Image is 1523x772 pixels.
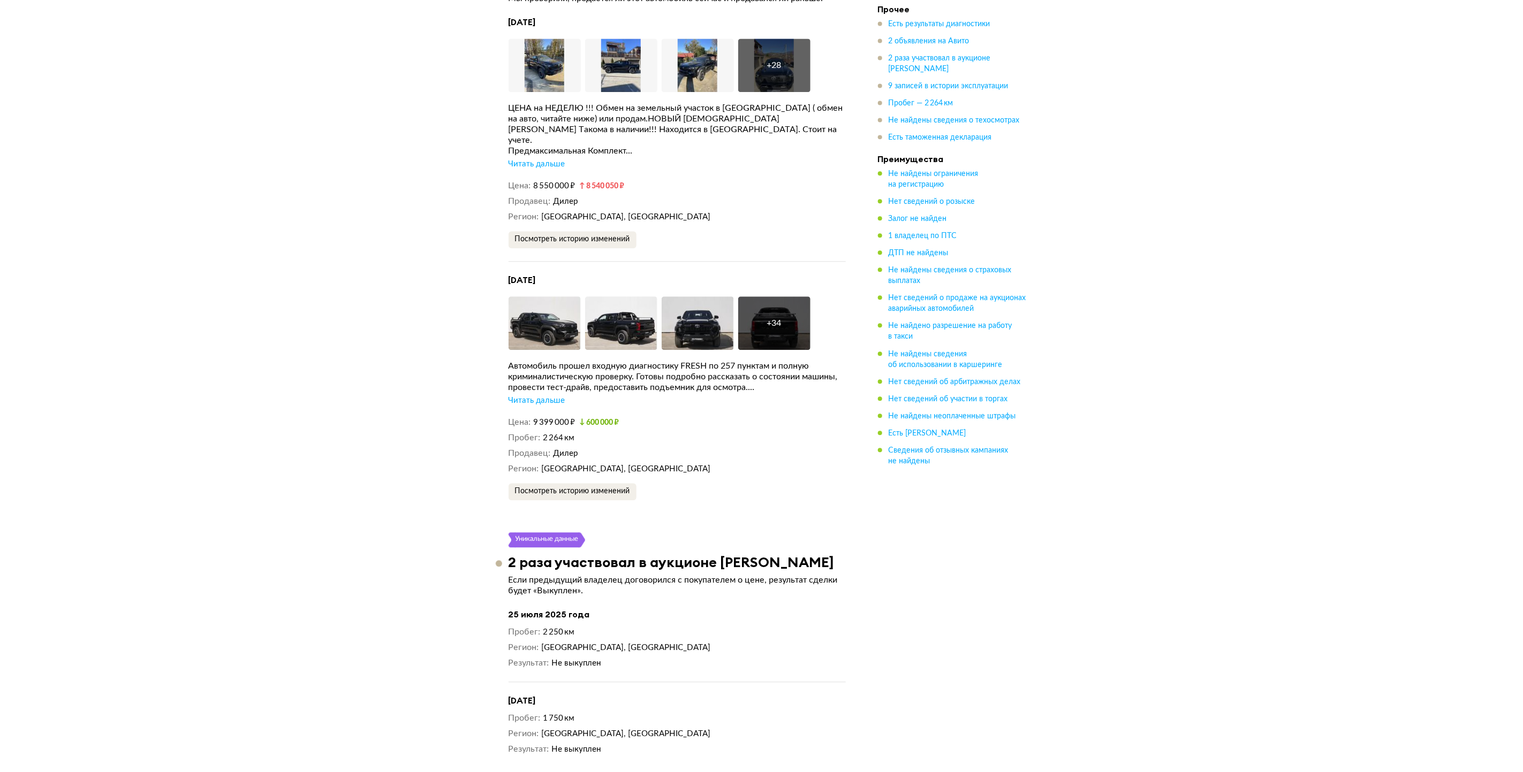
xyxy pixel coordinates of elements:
span: Дилер [553,449,578,457]
h4: Преимущества [878,154,1028,165]
span: [GEOGRAPHIC_DATA], [GEOGRAPHIC_DATA] [541,465,710,473]
dt: Продавец [509,196,551,207]
span: Нет сведений об арбитражных делах [889,378,1021,386]
dt: Пробег [509,626,541,638]
dt: Цена [509,180,531,192]
span: Сведения об отзывных кампаниях не найдены [889,447,1009,465]
span: 2 250 км [543,628,574,636]
img: Car Photo [509,296,581,350]
h3: 2 раза участвовал в аукционе [PERSON_NAME] [509,554,835,570]
p: Если предыдущий владелец договорился с покупателем о цене, результат сделки будет «Выкуплен». [509,575,846,596]
span: Не найдены неоплаченные штрафы [889,412,1016,420]
span: 1 750 км [543,714,574,722]
span: Не найдено разрешение на работу в такси [889,323,1012,341]
span: 2 раза участвовал в аукционе [PERSON_NAME] [889,55,991,73]
img: Car Photo [662,39,734,92]
dt: Результат [509,658,549,669]
span: Не выкуплен [551,745,601,753]
img: Car Photo [509,39,581,92]
span: Нет сведений о продаже на аукционах аварийных автомобилей [889,295,1026,313]
span: Посмотреть историю изменений [515,487,630,495]
span: Есть таможенная декларация [889,134,992,142]
h4: [DATE] [509,695,846,706]
div: Предмаксимальная Комплект... [509,146,846,156]
h4: [DATE] [509,17,846,28]
span: Залог не найден [889,216,947,223]
dt: Пробег [509,713,541,724]
div: + 28 [767,60,782,71]
small: 600 000 ₽ [579,419,619,426]
img: Car Photo [585,39,657,92]
dt: Цена [509,417,531,428]
span: Дилер [553,197,578,205]
span: Не найдены сведения о техосмотрах [889,117,1020,125]
h4: Прочее [878,4,1028,15]
button: Посмотреть историю изменений [509,483,637,500]
dt: Регион [509,728,539,739]
span: Есть результаты диагностики [889,21,990,28]
span: Посмотреть историю изменений [515,235,630,243]
dt: Регион [509,463,539,475]
span: 1 владелец по ПТС [889,233,957,240]
div: Читать дальше [509,159,565,170]
span: Не найдены сведения о страховых выплатах [889,267,1012,285]
dt: Регион [509,211,539,223]
dt: Пробег [509,432,541,444]
div: ЦЕНА на НЕДЕЛЮ !!! Обмен на земельный участок в [GEOGRAPHIC_DATA] ( обмен на авто, читайте ниже) ... [509,103,846,146]
span: ДТП не найдены [889,250,949,257]
div: + 34 [767,318,782,328]
span: 2 264 км [543,434,574,442]
span: Не найдены ограничения на регистрацию [889,171,979,189]
dt: Результат [509,744,549,755]
div: Уникальные данные [515,532,579,547]
div: Автомобиль прошел входную диагностику FRESH по 257 пунктам и полную криминалистическую проверку. ... [509,361,846,393]
span: Пробег — 2 264 км [889,100,953,108]
span: 9 399 000 ₽ [533,418,575,426]
span: Нет сведений об участии в торгах [889,395,1008,403]
button: Посмотреть историю изменений [509,231,637,248]
span: Есть [PERSON_NAME] [889,430,966,437]
span: 2 объявления на Авито [889,38,969,45]
span: Не найдены сведения об использовании в каршеринге [889,350,1003,369]
h4: [DATE] [509,274,846,286]
span: Нет сведений о розыске [889,198,975,206]
span: [GEOGRAPHIC_DATA], [GEOGRAPHIC_DATA] [541,644,710,652]
span: 8 550 000 ₽ [533,182,575,190]
small: 8 540 050 ₽ [579,182,624,190]
dt: Продавец [509,448,551,459]
dt: Регион [509,642,539,653]
span: [GEOGRAPHIC_DATA], [GEOGRAPHIC_DATA] [541,213,710,221]
span: 9 записей в истории эксплуатации [889,83,1009,90]
span: [GEOGRAPHIC_DATA], [GEOGRAPHIC_DATA] [541,730,710,738]
img: Car Photo [585,296,657,350]
div: Читать дальше [509,395,565,406]
img: Car Photo [662,296,734,350]
h4: 25 июля 2025 года [509,609,846,620]
span: Не выкуплен [551,659,601,667]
